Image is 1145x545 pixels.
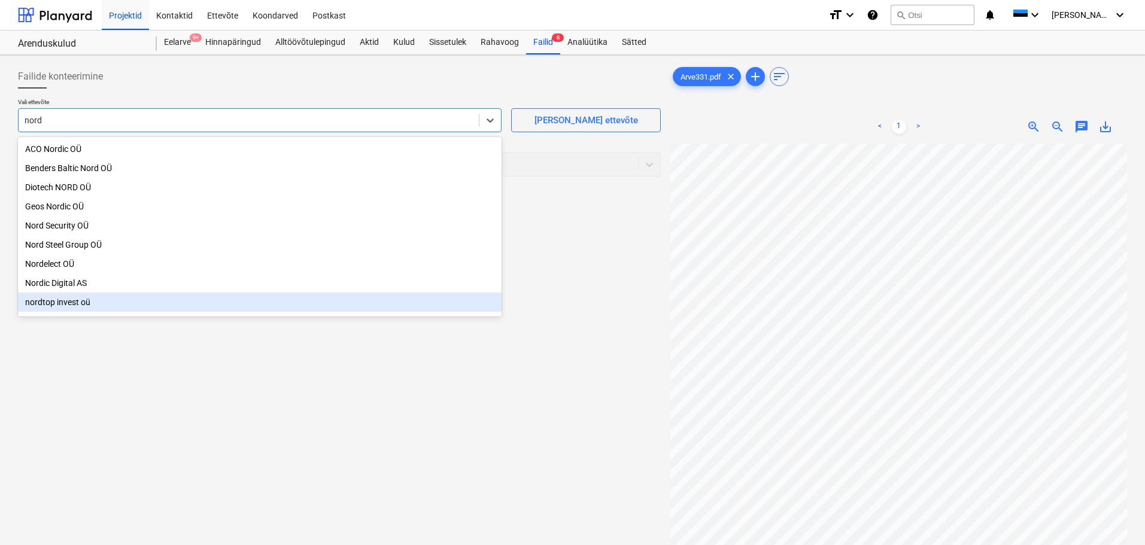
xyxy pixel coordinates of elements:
span: search [896,10,906,20]
span: Failide konteerimine [18,69,103,84]
div: Arenduskulud [18,38,142,50]
span: save_alt [1098,120,1113,134]
a: Kulud [386,31,422,54]
a: Hinnapäringud [198,31,268,54]
a: Sissetulek [422,31,473,54]
div: Benders Baltic Nord OÜ [18,159,502,178]
span: Arve331.pdf [673,72,728,81]
div: Nordelect OÜ [18,254,502,273]
div: Nordic Digital AS [18,273,502,293]
a: Rahavoog [473,31,526,54]
span: 8 [552,34,564,42]
span: sort [772,69,786,84]
i: format_size [828,8,843,22]
span: [PERSON_NAME] [1052,10,1111,20]
span: chat [1074,120,1089,134]
div: Diotech NORD OÜ [18,178,502,197]
a: Page 1 is your current page [892,120,906,134]
a: Sätted [615,31,654,54]
div: Nordvil OÜ [18,312,502,331]
div: nordtop invest oü [18,293,502,312]
i: keyboard_arrow_down [1028,8,1042,22]
i: notifications [984,8,996,22]
button: [PERSON_NAME] ettevõte [511,108,661,132]
span: add [748,69,763,84]
div: ACO Nordic OÜ [18,139,502,159]
button: Otsi [891,5,974,25]
i: keyboard_arrow_down [843,8,857,22]
a: Eelarve9+ [157,31,198,54]
span: clear [724,69,738,84]
div: Nord Steel Group OÜ [18,235,502,254]
a: Analüütika [560,31,615,54]
span: zoom_out [1050,120,1065,134]
div: Eelarve [157,31,198,54]
a: Previous page [873,120,887,134]
i: keyboard_arrow_down [1113,8,1127,22]
a: Next page [911,120,925,134]
span: 9+ [190,34,202,42]
span: zoom_in [1026,120,1041,134]
div: Geos Nordic OÜ [18,197,502,216]
a: Failid8 [526,31,560,54]
a: Aktid [353,31,386,54]
div: [PERSON_NAME] ettevõte [534,112,638,128]
div: Arve331.pdf [673,67,741,86]
i: Abikeskus [867,8,879,22]
div: Nord Security OÜ [18,216,502,235]
a: Alltöövõtulepingud [268,31,353,54]
p: Vali ettevõte [18,98,502,108]
div: Failid [526,31,560,54]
